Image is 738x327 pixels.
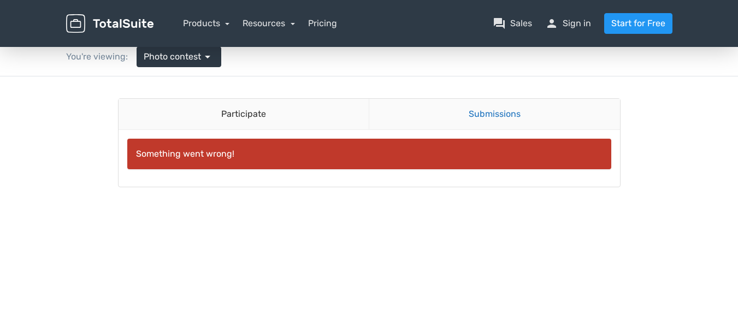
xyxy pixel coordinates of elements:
span: person [545,17,558,30]
span: arrow_drop_down [201,50,214,63]
a: Start for Free [604,13,672,34]
a: Pricing [308,17,337,30]
a: Photo contest arrow_drop_down [137,46,221,67]
a: question_answerSales [493,17,532,30]
span: question_answer [493,17,506,30]
a: Participate [119,22,369,53]
div: Something went wrong! [127,62,611,93]
img: TotalSuite for WordPress [66,14,153,33]
a: Resources [243,18,295,28]
a: personSign in [545,17,591,30]
div: You're viewing: [66,50,137,63]
a: Submissions [369,22,620,53]
span: Photo contest [144,50,201,63]
a: Products [183,18,230,28]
